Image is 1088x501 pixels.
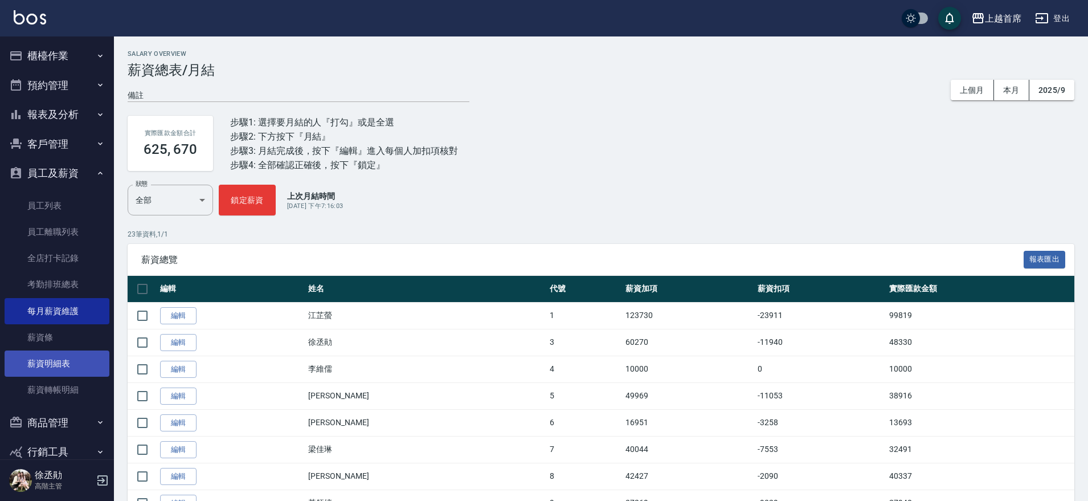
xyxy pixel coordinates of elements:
div: 步驟2: 下方按下『月結』 [230,129,458,144]
td: 40337 [886,463,1074,490]
button: 行銷工具 [5,437,109,467]
a: 報表匯出 [1024,254,1066,264]
div: 步驟3: 月結完成後，按下『編輯』進入每個人加扣項核對 [230,144,458,158]
td: 8 [547,463,623,490]
a: 考勤排班總表 [5,271,109,298]
td: 1 [547,302,623,329]
button: 客戶管理 [5,129,109,159]
td: -7553 [755,436,886,463]
td: 10000 [623,356,754,382]
th: 薪資加項 [623,276,754,303]
a: 薪資轉帳明細 [5,377,109,403]
a: 編輯 [160,388,197,405]
p: 23 筆資料, 1 / 1 [128,229,1074,239]
button: 商品管理 [5,408,109,438]
div: 步驟1: 選擇要月結的人『打勾』或是全選 [230,115,458,129]
td: 16951 [623,409,754,436]
button: 報表及分析 [5,100,109,129]
td: 6 [547,409,623,436]
td: 42427 [623,463,754,490]
div: 上越首席 [985,11,1021,26]
td: 3 [547,329,623,356]
a: 編輯 [160,441,197,459]
button: save [938,7,961,30]
a: 全店打卡記錄 [5,245,109,271]
td: -23911 [755,302,886,329]
button: 登出 [1030,8,1074,29]
td: [PERSON_NAME] [305,463,547,490]
td: 13693 [886,409,1074,436]
div: 步驟4: 全部確認正確後，按下『鎖定』 [230,158,458,172]
td: 江芷螢 [305,302,547,329]
td: 48330 [886,329,1074,356]
button: 上個月 [951,80,994,101]
td: 5 [547,382,623,409]
a: 編輯 [160,307,197,325]
td: -11940 [755,329,886,356]
button: 2025/9 [1029,80,1074,101]
td: 0 [755,356,886,382]
div: 全部 [128,185,213,215]
button: 櫃檯作業 [5,41,109,71]
p: 上次月結時間 [287,190,343,202]
td: 49969 [623,382,754,409]
a: 編輯 [160,414,197,432]
button: 員工及薪資 [5,158,109,188]
td: 梁佳琳 [305,436,547,463]
td: 40044 [623,436,754,463]
a: 員工離職列表 [5,219,109,245]
h2: 實際匯款金額合計 [141,129,199,137]
td: 李維儒 [305,356,547,382]
button: 鎖定薪資 [219,185,276,215]
th: 代號 [547,276,623,303]
label: 狀態 [136,180,148,188]
a: 薪資條 [5,324,109,351]
a: 編輯 [160,361,197,378]
a: 編輯 [160,468,197,486]
td: -11053 [755,382,886,409]
button: 報表匯出 [1024,251,1066,268]
th: 薪資扣項 [755,276,886,303]
p: 高階主管 [35,481,93,491]
h5: 徐丞勛 [35,470,93,481]
a: 員工列表 [5,193,109,219]
td: 32491 [886,436,1074,463]
td: 7 [547,436,623,463]
td: 60270 [623,329,754,356]
td: 4 [547,356,623,382]
button: 預約管理 [5,71,109,100]
span: [DATE] 下午7:16:03 [287,202,343,210]
td: -2090 [755,463,886,490]
th: 編輯 [157,276,305,303]
h3: 薪資總表/月結 [128,62,1074,78]
td: -3258 [755,409,886,436]
a: 編輯 [160,334,197,352]
a: 每月薪資維護 [5,298,109,324]
td: [PERSON_NAME] [305,382,547,409]
h2: Salary Overview [128,50,1074,58]
a: 薪資明細表 [5,351,109,377]
td: 徐丞勛 [305,329,547,356]
img: Person [9,469,32,492]
td: 10000 [886,356,1074,382]
td: 123730 [623,302,754,329]
h3: 625, 670 [144,141,198,157]
th: 實際匯款金額 [886,276,1074,303]
button: 上越首席 [967,7,1026,30]
img: Logo [14,10,46,25]
td: 99819 [886,302,1074,329]
td: 38916 [886,382,1074,409]
span: 薪資總覽 [141,254,1024,266]
th: 姓名 [305,276,547,303]
button: 本月 [994,80,1029,101]
td: [PERSON_NAME] [305,409,547,436]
